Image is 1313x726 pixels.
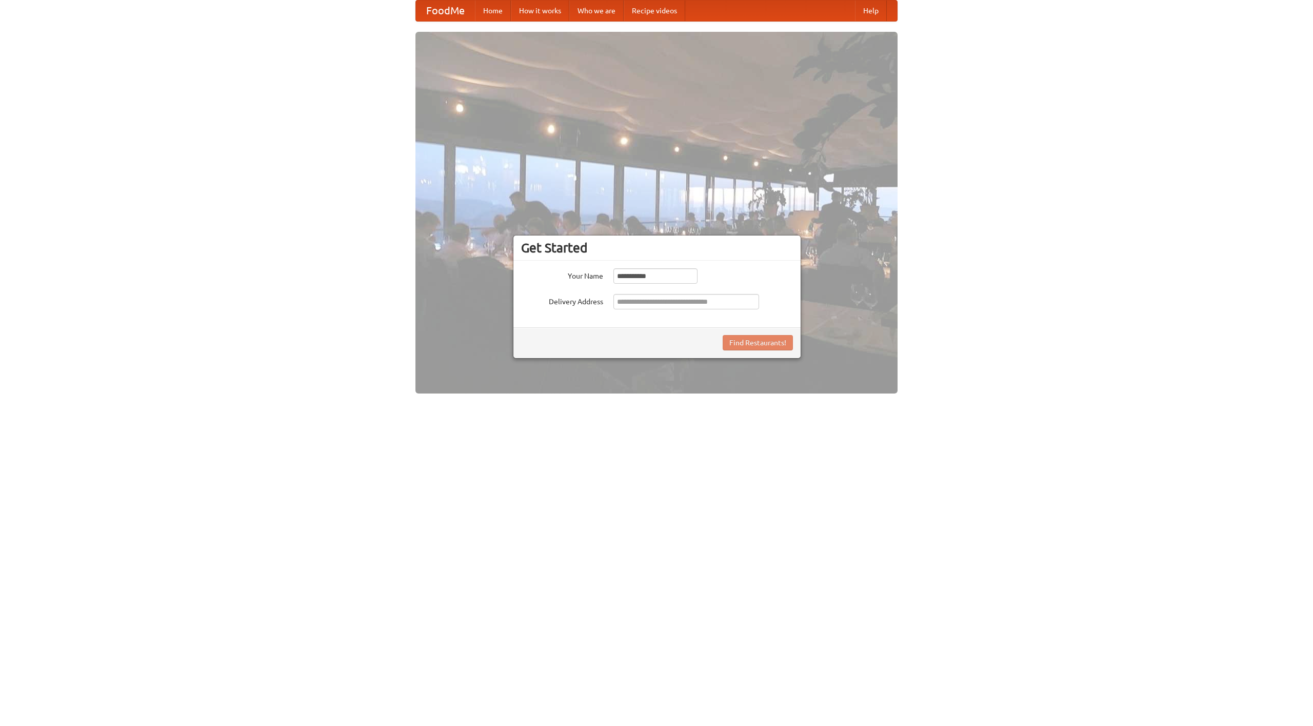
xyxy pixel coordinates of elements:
a: Recipe videos [624,1,685,21]
a: Who we are [569,1,624,21]
a: How it works [511,1,569,21]
a: Help [855,1,887,21]
button: Find Restaurants! [723,335,793,350]
a: Home [475,1,511,21]
label: Your Name [521,268,603,281]
h3: Get Started [521,240,793,256]
a: FoodMe [416,1,475,21]
label: Delivery Address [521,294,603,307]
